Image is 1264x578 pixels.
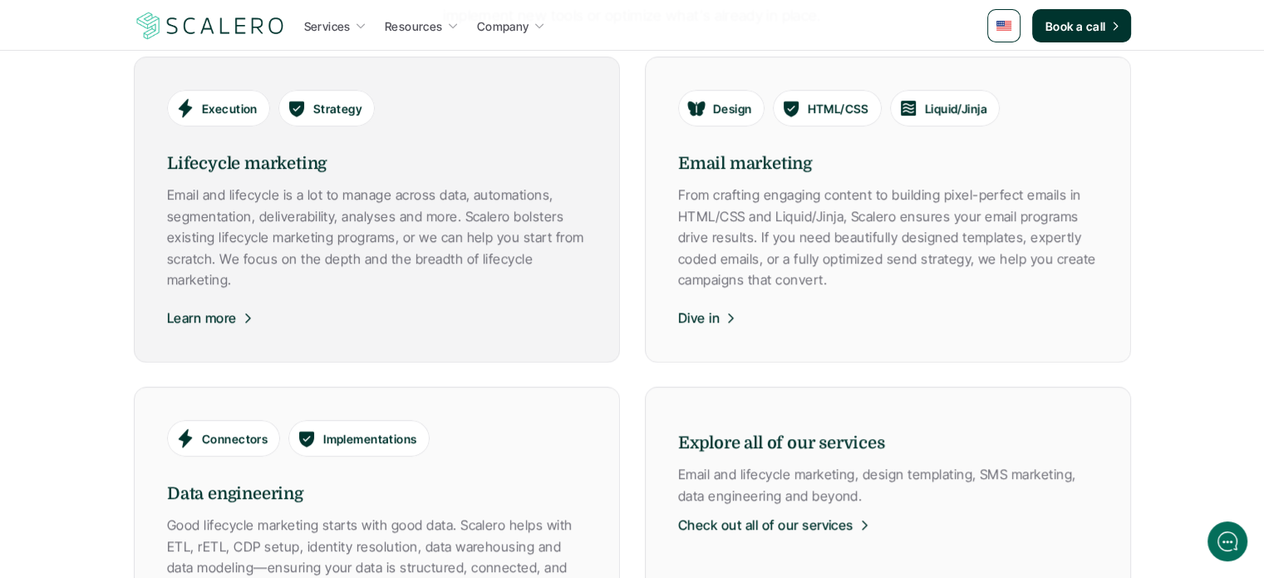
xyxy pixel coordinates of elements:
[924,99,986,116] p: Liquid/Jinja
[167,308,237,329] p: Learn more
[1045,17,1106,35] p: Book a call
[385,17,443,35] p: Resources
[678,151,1098,176] h6: Email marketing
[26,220,307,254] button: New conversation
[202,99,258,116] p: Execution
[167,185,587,291] p: Email and lifecycle is a lot to manage across data, automations, segmentation, deliverability, an...
[645,57,1131,363] a: DesignHTML/CSSLiquid/JinjaEmail marketingDive in
[678,515,853,536] p: Check out all of our services
[1032,9,1131,42] a: Book a call
[167,482,587,506] h6: Data engineering
[807,99,868,116] p: HTML/CSS
[25,81,307,107] h1: Hi! Welcome to [GEOGRAPHIC_DATA].
[678,308,720,329] p: Dive in
[134,57,620,363] a: ExecutionStrategyLifecycle marketingEmail and lifecycle is a lot to manage across data, automatio...
[167,151,587,176] h6: Lifecycle marketing
[134,11,287,41] a: Scalero company logotype
[25,111,307,190] h2: Let us know if we can help with lifecycle marketing.
[477,17,529,35] p: Company
[1207,521,1247,561] iframe: gist-messenger-bubble-iframe
[202,430,268,447] p: Connectors
[312,99,361,116] p: Strategy
[139,471,210,482] span: We run on Gist
[134,10,287,42] img: Scalero company logotype
[678,431,1098,456] h6: Explore all of our services
[304,17,351,35] p: Services
[713,99,752,116] p: Design
[107,230,199,244] span: New conversation
[678,185,1098,291] p: From crafting engaging content to building pixel-perfect emails in HTML/CSS and Liquid/Jinja, Sca...
[323,430,416,447] p: Implementations
[678,464,1098,506] p: Email and lifecycle marketing, design templating, SMS marketing, data engineering and beyond.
